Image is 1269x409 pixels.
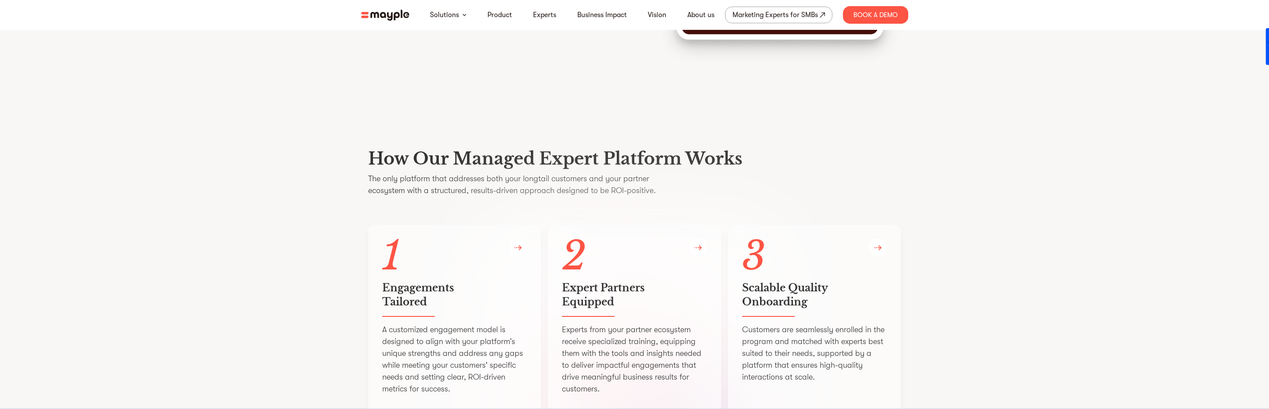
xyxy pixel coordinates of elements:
p: 1 [382,239,527,274]
p: 2 [562,239,707,274]
a: Solutions [430,10,459,20]
a: Experts [533,10,556,20]
p: A customized engagement model is designed to align with your platform’s unique strengths and addr... [382,324,527,395]
div: Marketing Experts for SMBs [732,9,818,21]
a: Product [487,10,512,20]
p: The only platform that addresses both your longtail customers and your partner ecosystem with a s... [368,173,901,197]
p: 3 [742,239,887,274]
p: Experts from your partner ecosystem receive specialized training, equipping them with the tools a... [562,324,707,395]
div: Book A Demo [843,6,908,24]
img: arrow-down [462,14,466,16]
a: Marketing Experts for SMBs [725,7,832,23]
img: mayple-logo [361,10,409,21]
iframe: Chat Widget [1111,307,1269,409]
a: Business Impact [577,10,627,20]
h1: How Our Managed Expert Platform Works [368,148,901,169]
a: About us [687,10,714,20]
h5: Scalable Quality Onboarding [742,281,887,309]
h5: Expert Partners Equipped [562,281,707,309]
p: Customers are seamlessly enrolled in the program and matched with experts best suited to their ne... [742,324,887,383]
h5: Engagements Tailored [382,281,527,309]
a: Vision [648,10,666,20]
